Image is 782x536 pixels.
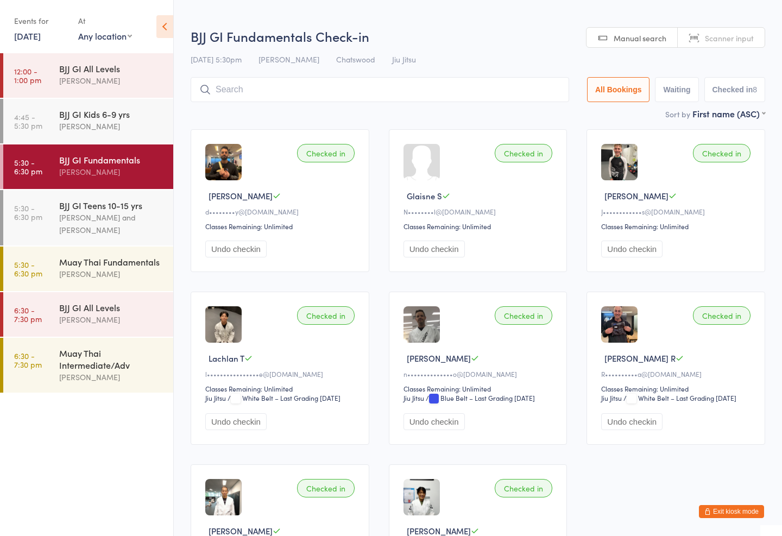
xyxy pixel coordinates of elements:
h2: BJJ GI Fundamentals Check-in [191,27,765,45]
button: Undo checkin [601,413,663,430]
input: Search [191,77,569,102]
div: BJJ GI All Levels [59,301,164,313]
a: 12:00 -1:00 pmBJJ GI All Levels[PERSON_NAME] [3,53,173,98]
div: [PERSON_NAME] [59,313,164,326]
time: 5:30 - 6:30 pm [14,204,42,221]
div: R••••••••••a@[DOMAIN_NAME] [601,369,754,379]
div: Jiu Jitsu [601,393,622,402]
button: Exit kiosk mode [699,505,764,518]
div: [PERSON_NAME] [59,371,164,383]
button: All Bookings [587,77,650,102]
div: Muay Thai Intermediate/Adv [59,347,164,371]
button: Undo checkin [601,241,663,257]
button: Undo checkin [403,413,465,430]
img: image1743205496.png [205,479,242,515]
time: 6:30 - 7:30 pm [14,351,42,369]
span: / Blue Belt – Last Grading [DATE] [426,393,535,402]
a: 4:45 -5:30 pmBJJ GI Kids 6-9 yrs[PERSON_NAME] [3,99,173,143]
time: 5:30 - 6:30 pm [14,260,42,278]
span: [PERSON_NAME] [407,352,471,364]
span: / White Belt – Last Grading [DATE] [623,393,736,402]
div: BJJ GI Kids 6-9 yrs [59,108,164,120]
div: Checked in [297,144,355,162]
button: Waiting [655,77,698,102]
div: At [78,12,132,30]
span: Jiu Jitsu [392,54,416,65]
div: [PERSON_NAME] [59,268,164,280]
span: Lachlan T [209,352,244,364]
span: Glaisne S [407,190,442,201]
div: [PERSON_NAME] and [PERSON_NAME] [59,211,164,236]
div: BJJ GI Teens 10-15 yrs [59,199,164,211]
a: 5:30 -6:30 pmBJJ GI Fundamentals[PERSON_NAME] [3,144,173,189]
div: Checked in [693,306,751,325]
div: Checked in [495,306,552,325]
img: image1693887697.png [403,306,440,343]
div: First name (ASC) [692,108,765,119]
img: image1757575332.png [205,144,242,180]
img: image1752140940.png [601,306,638,343]
time: 6:30 - 7:30 pm [14,306,42,323]
button: Checked in8 [704,77,766,102]
div: Classes Remaining: Unlimited [205,222,358,231]
div: Classes Remaining: Unlimited [601,222,754,231]
button: Undo checkin [403,241,465,257]
div: BJJ GI All Levels [59,62,164,74]
div: [PERSON_NAME] [59,166,164,178]
div: Checked in [495,479,552,497]
a: 6:30 -7:30 pmMuay Thai Intermediate/Adv[PERSON_NAME] [3,338,173,393]
span: Scanner input [705,33,754,43]
img: image1747725968.png [601,144,638,180]
div: l••••••••••••••••e@[DOMAIN_NAME] [205,369,358,379]
span: [PERSON_NAME] [258,54,319,65]
div: [PERSON_NAME] [59,74,164,87]
div: Muay Thai Fundamentals [59,256,164,268]
span: [PERSON_NAME] [209,190,273,201]
time: 4:45 - 5:30 pm [14,112,42,130]
span: Manual search [614,33,666,43]
span: [DATE] 5:30pm [191,54,242,65]
span: [PERSON_NAME] R [604,352,676,364]
div: Classes Remaining: Unlimited [403,384,556,393]
button: Undo checkin [205,413,267,430]
img: image1743205466.png [403,479,440,515]
span: [PERSON_NAME] [604,190,669,201]
div: Jiu Jitsu [205,393,226,402]
div: Events for [14,12,67,30]
div: Any location [78,30,132,42]
div: BJJ GI Fundamentals [59,154,164,166]
div: Checked in [297,479,355,497]
span: Chatswood [336,54,375,65]
time: 5:30 - 6:30 pm [14,158,42,175]
div: N••••••••l@[DOMAIN_NAME] [403,207,556,216]
div: Classes Remaining: Unlimited [205,384,358,393]
div: Jiu Jitsu [403,393,424,402]
div: Checked in [495,144,552,162]
div: d••••••••y@[DOMAIN_NAME] [205,207,358,216]
button: Undo checkin [205,241,267,257]
a: 5:30 -6:30 pmMuay Thai Fundamentals[PERSON_NAME] [3,247,173,291]
a: 5:30 -6:30 pmBJJ GI Teens 10-15 yrs[PERSON_NAME] and [PERSON_NAME] [3,190,173,245]
a: [DATE] [14,30,41,42]
div: Checked in [297,306,355,325]
time: 12:00 - 1:00 pm [14,67,41,84]
span: / White Belt – Last Grading [DATE] [228,393,340,402]
div: Classes Remaining: Unlimited [403,222,556,231]
div: Classes Remaining: Unlimited [601,384,754,393]
div: 8 [753,85,757,94]
label: Sort by [665,109,690,119]
img: image1747815582.png [205,306,242,343]
div: J••••••••••••s@[DOMAIN_NAME] [601,207,754,216]
div: n••••••••••••••o@[DOMAIN_NAME] [403,369,556,379]
div: [PERSON_NAME] [59,120,164,133]
div: Checked in [693,144,751,162]
a: 6:30 -7:30 pmBJJ GI All Levels[PERSON_NAME] [3,292,173,337]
